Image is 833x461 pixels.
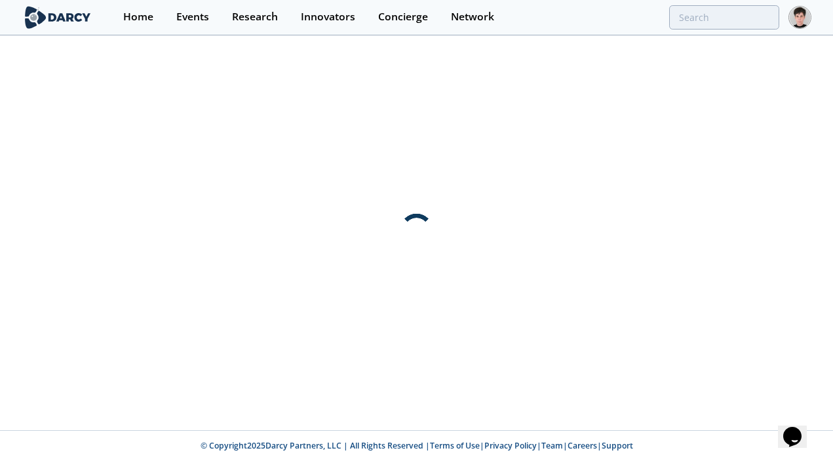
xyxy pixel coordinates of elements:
iframe: chat widget [778,409,820,448]
a: Terms of Use [430,440,480,451]
div: Events [176,12,209,22]
img: Profile [788,6,811,29]
a: Support [602,440,633,451]
div: Network [451,12,494,22]
div: Research [232,12,278,22]
a: Team [541,440,563,451]
p: © Copyright 2025 Darcy Partners, LLC | All Rights Reserved | | | | | [100,440,734,452]
div: Home [123,12,153,22]
input: Advanced Search [669,5,779,30]
div: Innovators [301,12,355,22]
a: Privacy Policy [484,440,537,451]
a: Careers [568,440,597,451]
img: logo-wide.svg [22,6,94,29]
div: Concierge [378,12,428,22]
